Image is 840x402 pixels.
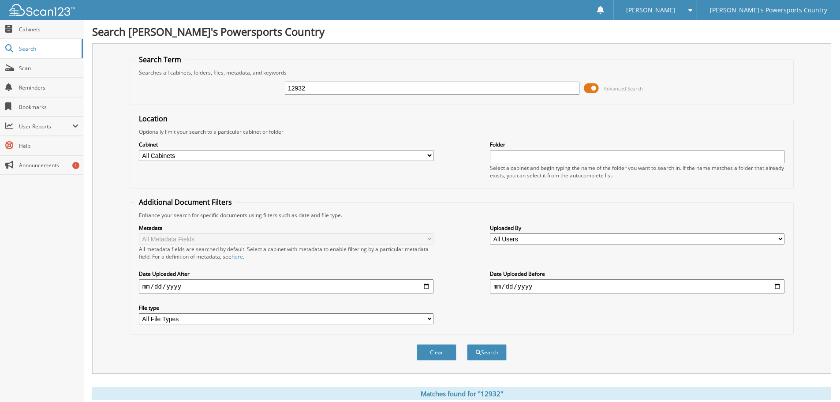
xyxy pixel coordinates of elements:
[19,103,78,111] span: Bookmarks
[19,162,78,169] span: Announcements
[134,197,236,207] legend: Additional Document Filters
[19,45,77,53] span: Search
[134,114,172,124] legend: Location
[490,164,784,179] div: Select a cabinet and begin typing the name of the folder you want to search in. If the name match...
[72,162,79,169] div: 1
[626,8,676,13] span: [PERSON_NAME]
[139,304,433,312] label: File type
[139,141,433,148] label: Cabinet
[490,279,784,293] input: end
[134,128,789,135] div: Optionally limit your search to a particular cabinet or folder
[19,123,72,130] span: User Reports
[19,142,78,150] span: Help
[796,360,840,402] iframe: Chat Widget
[139,224,433,232] label: Metadata
[417,344,456,361] button: Clear
[92,387,831,400] div: Matches found for "12932"
[134,211,789,219] div: Enhance your search for specific documents using filters such as date and file type.
[467,344,507,361] button: Search
[710,8,827,13] span: [PERSON_NAME]'s Powersports Country
[139,245,433,260] div: All metadata fields are searched by default. Select a cabinet with metadata to enable filtering b...
[490,141,784,148] label: Folder
[134,69,789,76] div: Searches all cabinets, folders, files, metadata, and keywords
[134,55,186,64] legend: Search Term
[604,85,643,92] span: Advanced Search
[19,64,78,72] span: Scan
[490,224,784,232] label: Uploaded By
[139,270,433,278] label: Date Uploaded After
[139,279,433,293] input: start
[19,26,78,33] span: Cabinets
[231,253,243,260] a: here
[92,24,831,39] h1: Search [PERSON_NAME]'s Powersports Country
[9,4,75,16] img: scan123-logo-white.svg
[490,270,784,278] label: Date Uploaded Before
[19,84,78,91] span: Reminders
